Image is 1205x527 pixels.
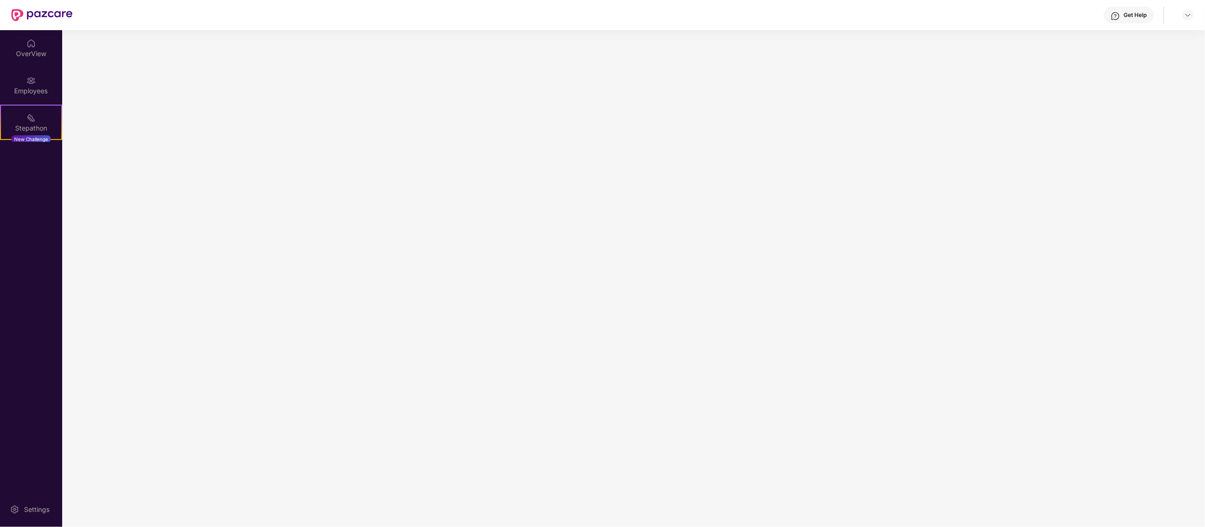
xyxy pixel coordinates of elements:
div: Settings [21,505,52,514]
img: svg+xml;base64,PHN2ZyBpZD0iSGVscC0zMngzMiIgeG1sbnM9Imh0dHA6Ly93d3cudzMub3JnLzIwMDAvc3ZnIiB3aWR0aD... [1111,11,1120,21]
div: New Challenge [11,135,51,143]
img: New Pazcare Logo [11,9,73,21]
img: svg+xml;base64,PHN2ZyBpZD0iRHJvcGRvd24tMzJ4MzIiIHhtbG5zPSJodHRwOi8vd3d3LnczLm9yZy8yMDAwL3N2ZyIgd2... [1184,11,1192,19]
img: svg+xml;base64,PHN2ZyBpZD0iRW1wbG95ZWVzIiB4bWxucz0iaHR0cDovL3d3dy53My5vcmcvMjAwMC9zdmciIHdpZHRoPS... [26,76,36,85]
img: svg+xml;base64,PHN2ZyBpZD0iU2V0dGluZy0yMHgyMCIgeG1sbnM9Imh0dHA6Ly93d3cudzMub3JnLzIwMDAvc3ZnIiB3aW... [10,505,19,514]
img: svg+xml;base64,PHN2ZyBpZD0iSG9tZSIgeG1sbnM9Imh0dHA6Ly93d3cudzMub3JnLzIwMDAvc3ZnIiB3aWR0aD0iMjAiIG... [26,39,36,48]
div: Stepathon [1,124,61,133]
img: svg+xml;base64,PHN2ZyB4bWxucz0iaHR0cDovL3d3dy53My5vcmcvMjAwMC9zdmciIHdpZHRoPSIyMSIgaGVpZ2h0PSIyMC... [26,113,36,123]
div: Get Help [1124,11,1147,19]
